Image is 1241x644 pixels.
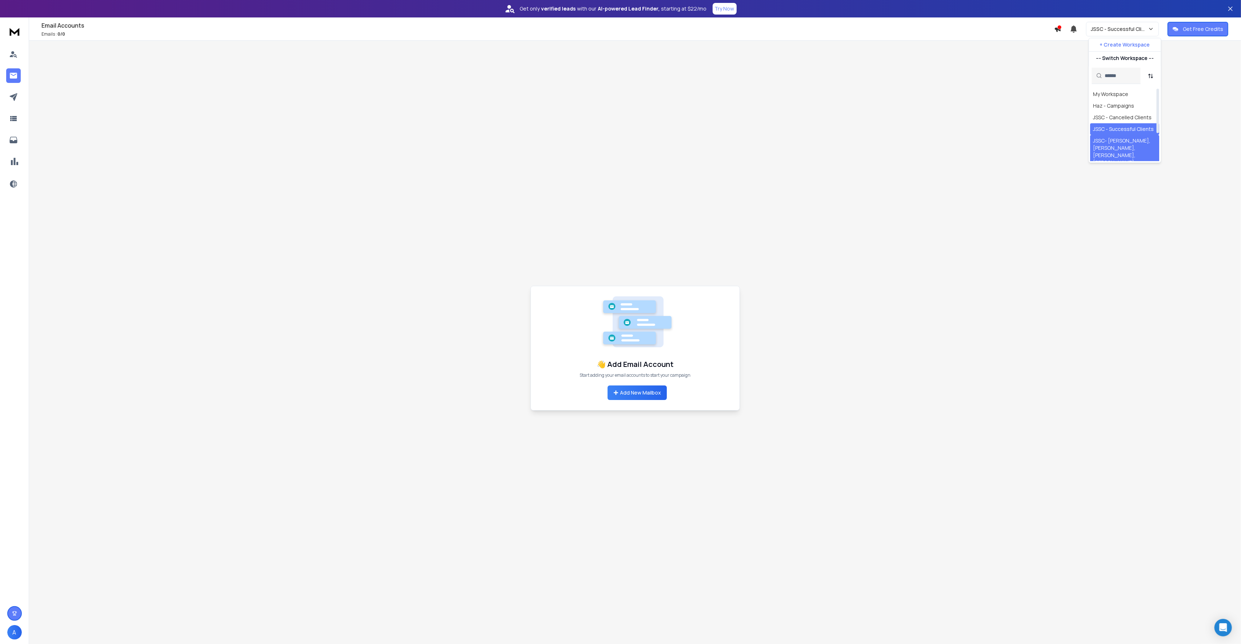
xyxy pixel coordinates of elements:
[608,385,667,400] button: Add New Mailbox
[41,31,1054,37] p: Emails :
[7,625,22,640] button: A
[1168,22,1228,36] button: Get Free Credits
[41,21,1054,30] h1: Email Accounts
[1214,619,1232,636] div: Open Intercom Messenger
[1093,102,1134,109] div: Haz - Campaigns
[597,359,673,369] h1: 👋 Add Email Account
[1096,55,1154,62] p: --- Switch Workspace ---
[1183,25,1223,33] p: Get Free Credits
[7,25,22,38] img: logo
[57,31,65,37] span: 0 / 0
[1093,114,1152,121] div: JSSC - Cancelled Clients
[1089,38,1161,51] button: + Create Workspace
[541,5,576,12] strong: verified leads
[713,3,737,15] button: Try Now
[715,5,734,12] p: Try Now
[598,5,660,12] strong: AI-powered Lead Finder,
[1093,125,1154,133] div: JSSC - Successful Clients
[1091,25,1148,33] p: JSSC - Successful Clients
[1093,137,1157,173] div: JSSC- [PERSON_NAME], [PERSON_NAME], [PERSON_NAME], [PERSON_NAME], [PERSON_NAME]
[520,5,707,12] p: Get only with our starting at $22/mo
[1144,69,1158,83] button: Sort by Sort A-Z
[580,372,690,378] p: Start adding your email accounts to start your campaign
[1093,91,1129,98] div: My Workspace
[1100,41,1150,48] p: + Create Workspace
